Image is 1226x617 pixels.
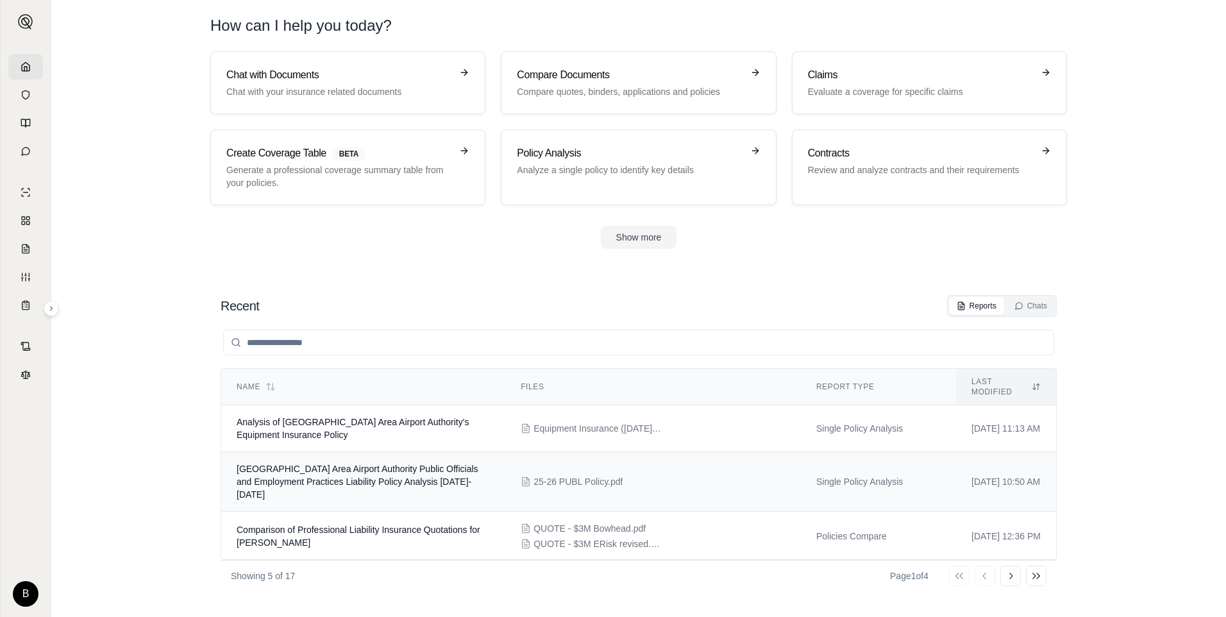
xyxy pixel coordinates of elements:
[332,147,366,161] span: BETA
[226,67,451,83] h3: Chat with Documents
[210,15,1067,36] h1: How can I help you today?
[210,130,485,205] a: Create Coverage TableBETAGenerate a professional coverage summary table from your policies.
[533,537,662,550] span: QUOTE - $3M ERisk revised.pdf
[8,208,43,233] a: Policy Comparisons
[792,130,1067,205] a: ContractsReview and analyze contracts and their requirements
[1014,301,1047,311] div: Chats
[949,297,1004,315] button: Reports
[226,164,451,189] p: Generate a professional coverage summary table from your policies.
[533,522,646,535] span: QUOTE - $3M Bowhead.pdf
[18,14,33,30] img: Expand sidebar
[501,130,776,205] a: Policy AnalysisAnalyze a single policy to identify key details
[8,264,43,290] a: Custom Report
[971,376,1041,397] div: Last modified
[13,9,38,35] button: Expand sidebar
[501,51,776,114] a: Compare DocumentsCompare quotes, binders, applications and policies
[226,85,451,98] p: Chat with your insurance related documents
[13,581,38,607] div: B
[533,422,662,435] span: Equipment Insurance (May 15, 2024 - May 15, 2025).pdf
[801,452,956,512] td: Single Policy Analysis
[801,405,956,452] td: Single Policy Analysis
[8,292,43,318] a: Coverage Table
[221,297,259,315] h2: Recent
[8,180,43,205] a: Single Policy
[237,525,480,548] span: Comparison of Professional Liability Insurance Quotations for Kathleen Starkoff
[956,512,1056,561] td: [DATE] 12:36 PM
[8,54,43,80] a: Home
[808,67,1033,83] h3: Claims
[801,369,956,405] th: Report Type
[890,570,928,582] div: Page 1 of 4
[808,146,1033,161] h3: Contracts
[8,334,43,359] a: Contract Analysis
[792,51,1067,114] a: ClaimsEvaluate a coverage for specific claims
[8,139,43,164] a: Chat
[517,67,742,83] h3: Compare Documents
[8,236,43,262] a: Claim Coverage
[956,452,1056,512] td: [DATE] 10:50 AM
[8,82,43,108] a: Documents Vault
[601,226,677,249] button: Show more
[8,362,43,387] a: Legal Search Engine
[956,405,1056,452] td: [DATE] 11:13 AM
[808,164,1033,176] p: Review and analyze contracts and their requirements
[505,369,801,405] th: Files
[517,164,742,176] p: Analyze a single policy to identify key details
[210,51,485,114] a: Chat with DocumentsChat with your insurance related documents
[533,475,623,488] span: 25-26 PUBL Policy.pdf
[1007,297,1055,315] button: Chats
[517,85,742,98] p: Compare quotes, binders, applications and policies
[808,85,1033,98] p: Evaluate a coverage for specific claims
[231,570,295,582] p: Showing 5 of 17
[517,146,742,161] h3: Policy Analysis
[237,382,490,392] div: Name
[237,417,469,440] span: Analysis of Chester County Area Airport Authority's Equipment Insurance Policy
[226,146,451,161] h3: Create Coverage Table
[44,301,59,316] button: Expand sidebar
[237,464,478,500] span: Chester County Area Airport Authority Public Officials and Employment Practices Liability Policy ...
[957,301,996,311] div: Reports
[801,512,956,561] td: Policies Compare
[8,110,43,136] a: Prompt Library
